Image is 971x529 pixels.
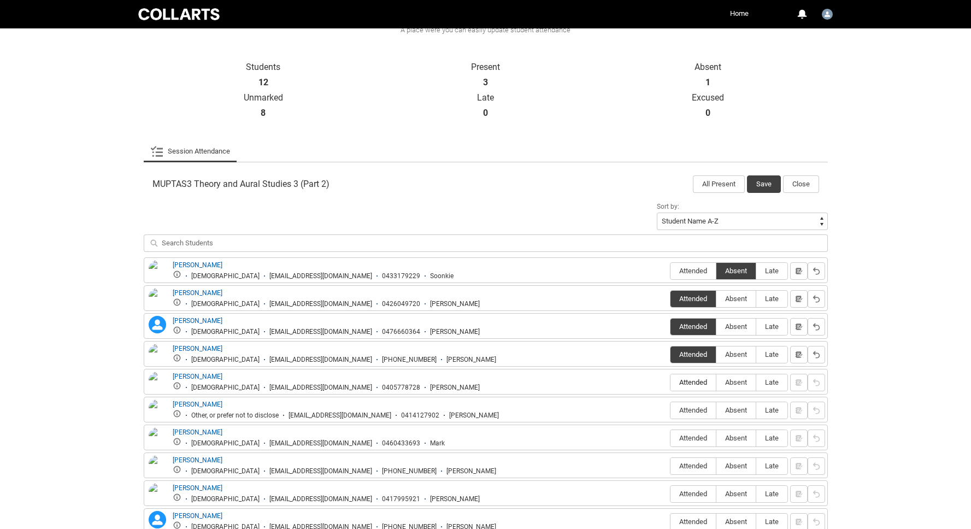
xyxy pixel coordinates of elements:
[756,267,787,275] span: Late
[374,62,597,73] p: Present
[374,92,597,103] p: Late
[756,490,787,498] span: Late
[446,356,496,364] div: [PERSON_NAME]
[191,439,260,448] div: [DEMOGRAPHIC_DATA]
[149,483,166,507] img: Sophie Salter
[705,77,710,88] strong: 1
[191,467,260,475] div: [DEMOGRAPHIC_DATA]
[382,272,420,280] div: 0433179229
[150,140,230,162] a: Session Attendance
[756,462,787,470] span: Late
[144,234,828,252] input: Search Students
[382,384,420,392] div: 0405778728
[152,179,329,190] span: MUPTAS3 Theory and Aural Studies 3 (Part 2)
[269,300,372,308] div: [EMAIL_ADDRESS][DOMAIN_NAME]
[430,300,480,308] div: [PERSON_NAME]
[269,384,372,392] div: [EMAIL_ADDRESS][DOMAIN_NAME]
[149,288,166,312] img: Hadi Alao
[808,262,825,280] button: Reset
[716,462,756,470] span: Absent
[446,467,496,475] div: [PERSON_NAME]
[716,295,756,303] span: Absent
[382,439,420,448] div: 0460433693
[173,512,222,520] a: [PERSON_NAME]
[173,428,222,436] a: [PERSON_NAME]
[657,203,679,210] span: Sort by:
[783,175,819,193] button: Close
[790,290,808,308] button: Notes
[790,262,808,280] button: Notes
[747,175,781,193] button: Save
[149,344,166,368] img: Josephine Arnold
[173,345,222,352] a: [PERSON_NAME]
[173,289,222,297] a: [PERSON_NAME]
[269,439,372,448] div: [EMAIL_ADDRESS][DOMAIN_NAME]
[191,412,279,420] div: Other, or prefer not to disclose
[716,322,756,331] span: Absent
[152,62,375,73] p: Students
[705,108,710,119] strong: 0
[149,455,166,479] img: Melodie Eldridge
[716,518,756,526] span: Absent
[716,350,756,358] span: Absent
[149,316,166,333] lightning-icon: Henry Howden
[173,484,222,492] a: [PERSON_NAME]
[670,295,716,303] span: Attended
[808,485,825,503] button: Reset
[382,328,420,336] div: 0476660364
[756,434,787,442] span: Late
[808,430,825,447] button: Reset
[191,384,260,392] div: [DEMOGRAPHIC_DATA]
[191,300,260,308] div: [DEMOGRAPHIC_DATA]
[756,406,787,414] span: Late
[716,378,756,386] span: Absent
[152,92,375,103] p: Unmarked
[149,511,166,528] lightning-icon: Tobias Bruce
[269,467,372,475] div: [EMAIL_ADDRESS][DOMAIN_NAME]
[670,322,716,331] span: Attended
[191,356,260,364] div: [DEMOGRAPHIC_DATA]
[727,5,751,22] a: Home
[716,267,756,275] span: Absent
[808,402,825,419] button: Reset
[144,140,237,162] li: Session Attendance
[819,4,835,22] button: User Profile Lawrence.Folvig
[449,412,499,420] div: [PERSON_NAME]
[173,317,222,325] a: [PERSON_NAME]
[808,374,825,391] button: Reset
[191,328,260,336] div: [DEMOGRAPHIC_DATA]
[822,9,833,20] img: Lawrence.Folvig
[269,328,372,336] div: [EMAIL_ADDRESS][DOMAIN_NAME]
[808,346,825,363] button: Reset
[269,495,372,503] div: [EMAIL_ADDRESS][DOMAIN_NAME]
[149,372,166,396] img: Josie Woollard
[430,384,480,392] div: [PERSON_NAME]
[670,490,716,498] span: Attended
[382,300,420,308] div: 0426049720
[670,378,716,386] span: Attended
[430,328,480,336] div: [PERSON_NAME]
[382,356,437,364] div: [PHONE_NUMBER]
[670,350,716,358] span: Attended
[597,92,819,103] p: Excused
[261,108,266,119] strong: 8
[269,356,372,364] div: [EMAIL_ADDRESS][DOMAIN_NAME]
[289,412,391,420] div: [EMAIL_ADDRESS][DOMAIN_NAME]
[756,378,787,386] span: Late
[808,457,825,475] button: Reset
[173,373,222,380] a: [PERSON_NAME]
[191,495,260,503] div: [DEMOGRAPHIC_DATA]
[483,108,488,119] strong: 0
[670,518,716,526] span: Attended
[597,62,819,73] p: Absent
[269,272,372,280] div: [EMAIL_ADDRESS][DOMAIN_NAME]
[716,490,756,498] span: Absent
[756,295,787,303] span: Late
[808,318,825,336] button: Reset
[756,350,787,358] span: Late
[670,434,716,442] span: Attended
[670,462,716,470] span: Attended
[149,427,166,451] img: Mark Simounds
[716,434,756,442] span: Absent
[790,346,808,363] button: Notes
